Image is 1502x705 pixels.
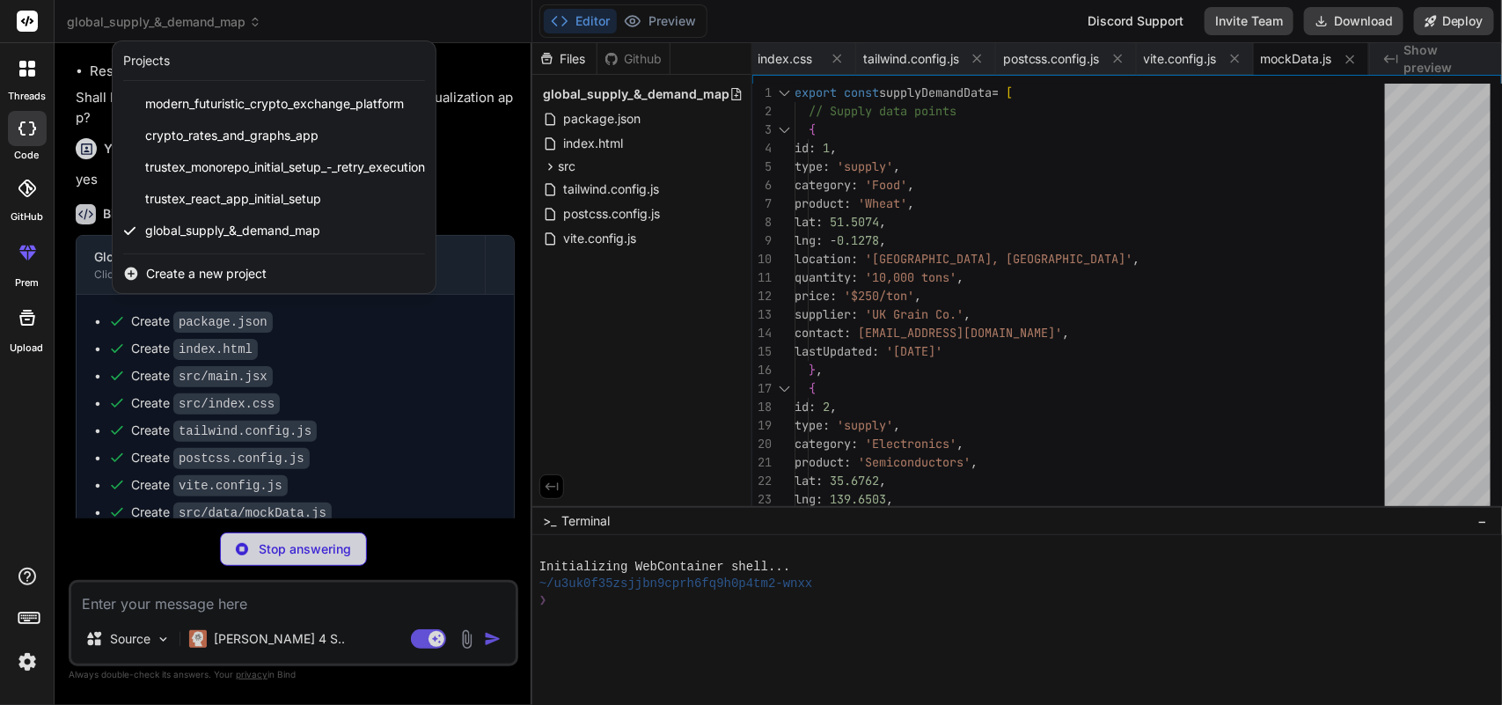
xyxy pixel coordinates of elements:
span: trustex_monorepo_initial_setup_-_retry_execution [145,158,425,176]
span: trustex_react_app_initial_setup [145,190,321,208]
img: settings [12,647,42,677]
span: crypto_rates_and_graphs_app [145,127,319,144]
label: prem [15,275,39,290]
label: GitHub [11,209,43,224]
label: Upload [11,341,44,356]
label: code [15,148,40,163]
span: Create a new project [146,265,267,283]
span: modern_futuristic_crypto_exchange_platform [145,95,404,113]
span: global_supply_&_demand_map [145,222,320,239]
div: Projects [123,52,170,70]
label: threads [8,89,46,104]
